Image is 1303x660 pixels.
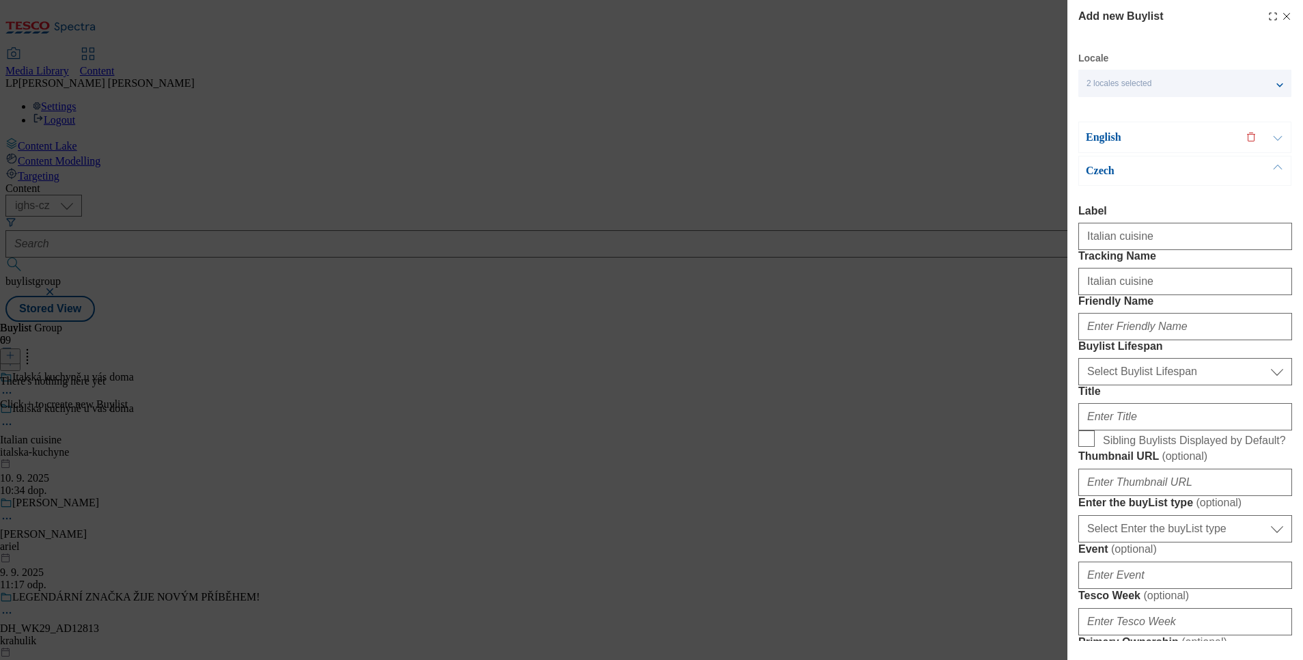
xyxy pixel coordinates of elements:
input: Enter Label [1078,223,1292,250]
p: Czech [1086,164,1229,178]
input: Enter Tracking Name [1078,268,1292,295]
label: Event [1078,542,1292,556]
label: Label [1078,205,1292,217]
label: Primary Ownership [1078,635,1292,649]
span: ( optional ) [1111,543,1157,555]
label: Tesco Week [1078,589,1292,603]
input: Enter Friendly Name [1078,313,1292,340]
h4: Add new Buylist [1078,8,1163,25]
label: Tracking Name [1078,250,1292,262]
input: Enter Title [1078,403,1292,430]
label: Buylist Lifespan [1078,340,1292,353]
span: ( optional ) [1162,450,1207,462]
span: ( optional ) [1181,636,1227,648]
label: Enter the buyList type [1078,496,1292,510]
span: ( optional ) [1143,590,1189,601]
label: Locale [1078,55,1108,62]
button: 2 locales selected [1078,70,1291,97]
label: Friendly Name [1078,295,1292,307]
label: Title [1078,385,1292,398]
span: ( optional ) [1196,497,1242,508]
p: English [1086,130,1229,144]
span: Sibling Buylists Displayed by Default? [1103,435,1286,447]
input: Enter Thumbnail URL [1078,469,1292,496]
input: Enter Tesco Week [1078,608,1292,635]
span: 2 locales selected [1087,79,1151,89]
input: Enter Event [1078,562,1292,589]
label: Thumbnail URL [1078,450,1292,463]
